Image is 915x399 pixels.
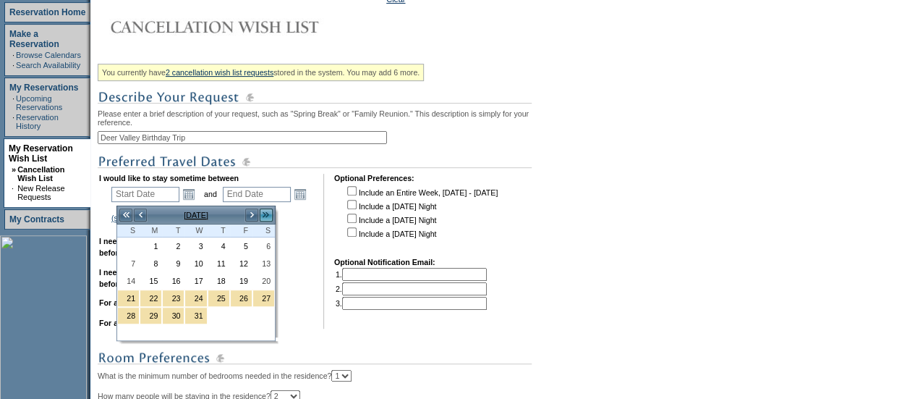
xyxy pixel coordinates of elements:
a: Open the calendar popup. [292,186,308,202]
a: Make a Reservation [9,29,59,49]
a: 2 [163,238,184,254]
th: Friday [230,224,252,238]
td: Christmas Holiday [162,290,184,307]
a: 5 [231,238,252,254]
td: · [12,51,14,59]
a: 23 [163,290,184,306]
td: New Year's Holiday [117,307,140,324]
td: New Year's Holiday [162,307,184,324]
td: 1. [336,268,487,281]
td: 3. [336,297,487,310]
b: Optional Preferences: [334,174,414,182]
th: Wednesday [184,224,207,238]
td: · [12,61,14,70]
td: Wednesday, December 10, 2025 [184,255,207,272]
td: Friday, December 12, 2025 [230,255,252,272]
td: Monday, December 01, 2025 [140,238,162,255]
td: Sunday, December 14, 2025 [117,272,140,290]
a: 12 [231,256,252,272]
td: · [12,184,16,201]
a: 2 cancellation wish list requests [166,68,273,77]
div: You currently have stored in the system. You may add 6 more. [98,64,424,81]
img: subTtlRoomPreferences.gif [98,349,532,367]
td: Saturday, December 13, 2025 [252,255,275,272]
input: Date format: M/D/Y. Shortcut keys: [T] for Today. [UP] or [.] for Next Day. [DOWN] or [,] for Pre... [223,187,291,202]
a: Upcoming Reservations [16,94,62,112]
td: Wednesday, December 17, 2025 [184,272,207,290]
b: For a minimum of [99,298,163,307]
a: Reservation Home [9,7,85,17]
td: Christmas Holiday [140,290,162,307]
td: Tuesday, December 09, 2025 [162,255,184,272]
td: New Year's Holiday [184,307,207,324]
td: New Year's Holiday [140,307,162,324]
td: · [12,94,14,112]
a: 10 [185,256,206,272]
td: Christmas Holiday [184,290,207,307]
a: 15 [140,273,161,289]
th: Monday [140,224,162,238]
a: 19 [231,273,252,289]
td: Tuesday, December 16, 2025 [162,272,184,290]
a: 30 [163,308,184,324]
td: Saturday, December 20, 2025 [252,272,275,290]
td: Christmas Holiday [117,290,140,307]
th: Tuesday [162,224,184,238]
a: 24 [185,290,206,306]
td: Monday, December 08, 2025 [140,255,162,272]
a: 13 [253,256,274,272]
a: 17 [185,273,206,289]
td: Saturday, December 06, 2025 [252,238,275,255]
a: 18 [208,273,229,289]
td: Sunday, December 07, 2025 [117,255,140,272]
a: 6 [253,238,274,254]
td: Include an Entire Week, [DATE] - [DATE] Include a [DATE] Night Include a [DATE] Night Include a [... [344,184,498,248]
td: Christmas Holiday [208,290,230,307]
b: For a maximum of [99,319,166,327]
td: 2. [336,282,487,295]
a: >> [259,208,273,222]
a: 3 [185,238,206,254]
td: and [202,184,219,204]
a: 8 [140,256,161,272]
img: Cancellation Wish List [98,12,387,41]
th: Saturday [252,224,275,238]
a: Browse Calendars [16,51,81,59]
td: [DATE] [148,207,244,223]
a: 26 [231,290,252,306]
td: Wednesday, December 03, 2025 [184,238,207,255]
b: I need a maximum of [99,268,175,277]
a: My Reservation Wish List [9,143,73,164]
b: I need a minimum of [99,237,174,245]
a: 4 [208,238,229,254]
a: 7 [118,256,139,272]
b: » [12,165,16,174]
a: 25 [208,290,229,306]
a: 27 [253,290,274,306]
a: 14 [118,273,139,289]
a: << [119,208,133,222]
a: 28 [118,308,139,324]
a: (show holiday calendar) [111,214,193,222]
th: Sunday [117,224,140,238]
b: Optional Notification Email: [334,258,435,266]
a: 16 [163,273,184,289]
input: Date format: M/D/Y. Shortcut keys: [T] for Today. [UP] or [.] for Next Day. [DOWN] or [,] for Pre... [111,187,179,202]
a: 1 [140,238,161,254]
a: 29 [140,308,161,324]
a: New Release Requests [17,184,64,201]
a: 11 [208,256,229,272]
th: Thursday [208,224,230,238]
td: Monday, December 15, 2025 [140,272,162,290]
a: My Contracts [9,214,64,224]
a: Cancellation Wish List [17,165,64,182]
a: Open the calendar popup. [181,186,197,202]
b: I would like to stay sometime between [99,174,239,182]
td: Thursday, December 11, 2025 [208,255,230,272]
td: Christmas Holiday [252,290,275,307]
a: 31 [185,308,206,324]
a: My Reservations [9,83,78,93]
a: > [244,208,259,222]
td: Friday, December 19, 2025 [230,272,252,290]
td: · [12,113,14,130]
